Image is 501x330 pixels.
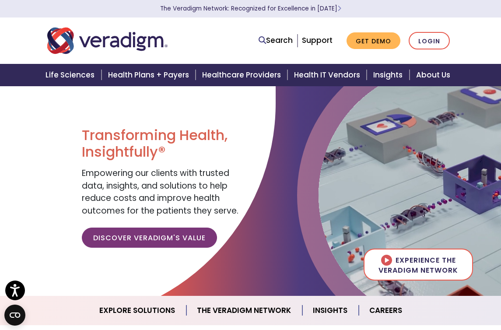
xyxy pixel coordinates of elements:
a: Explore Solutions [89,299,186,322]
a: Discover Veradigm's Value [82,228,217,248]
a: Health IT Vendors [289,64,368,86]
span: Empowering our clients with trusted data, insights, and solutions to help reduce costs and improv... [82,167,238,217]
iframe: Drift Chat Widget [333,267,490,319]
a: Healthcare Providers [197,64,289,86]
img: Veradigm logo [47,26,168,55]
a: About Us [411,64,461,86]
a: The Veradigm Network: Recognized for Excellence in [DATE]Learn More [160,4,341,13]
button: Open CMP widget [4,305,25,326]
a: The Veradigm Network [186,299,302,322]
a: Insights [368,64,410,86]
a: Health Plans + Payers [103,64,197,86]
h1: Transforming Health, Insightfully® [82,127,244,161]
a: Life Sciences [40,64,102,86]
a: Login [409,32,450,50]
a: Insights [302,299,359,322]
a: Search [259,35,293,46]
span: Learn More [337,4,341,13]
a: Get Demo [347,32,400,49]
a: Support [302,35,333,46]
